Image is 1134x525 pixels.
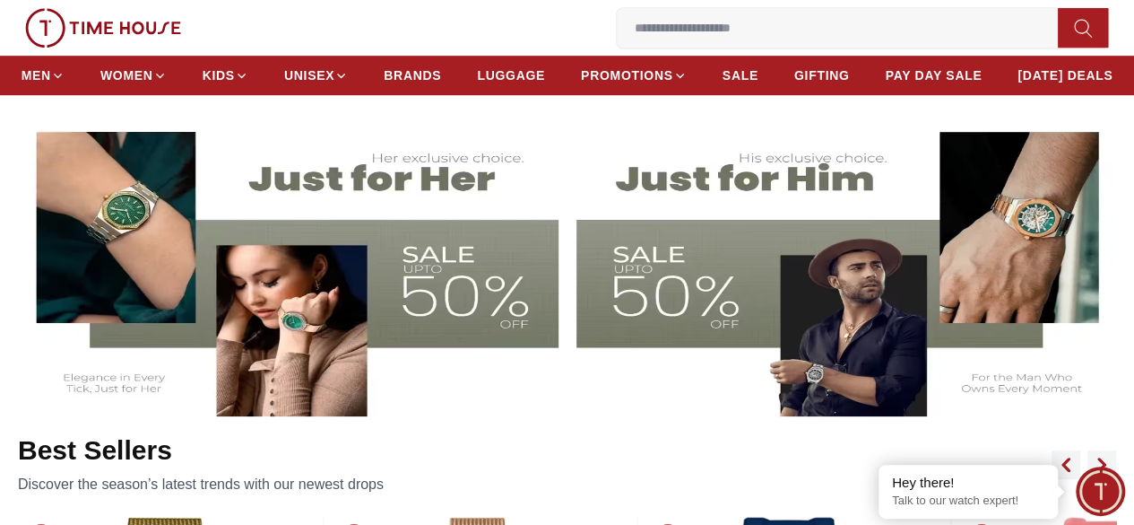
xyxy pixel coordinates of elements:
a: GIFTING [794,59,850,92]
span: PROMOTIONS [581,66,673,84]
span: LUGGAGE [477,66,545,84]
img: Women's Watches Banner [14,114,558,416]
a: LUGGAGE [477,59,545,92]
a: WOMEN [100,59,167,92]
span: SALE [723,66,758,84]
p: Discover the season’s latest trends with our newest drops [18,474,384,495]
div: Chat Widget [1076,467,1125,516]
a: PAY DAY SALE [885,59,982,92]
span: [DATE] DEALS [1017,66,1112,84]
span: BRANDS [384,66,441,84]
span: WOMEN [100,66,153,84]
img: Men's Watches Banner [576,114,1121,416]
a: KIDS [203,59,248,92]
span: GIFTING [794,66,850,84]
img: ... [25,8,181,48]
a: SALE [723,59,758,92]
a: PROMOTIONS [581,59,687,92]
h2: Best Sellers [18,434,384,467]
a: BRANDS [384,59,441,92]
span: KIDS [203,66,235,84]
span: PAY DAY SALE [885,66,982,84]
a: MEN [22,59,65,92]
p: Talk to our watch expert! [892,494,1044,509]
span: MEN [22,66,51,84]
a: UNISEX [284,59,348,92]
div: Hey there! [892,474,1044,492]
a: [DATE] DEALS [1017,59,1112,92]
span: UNISEX [284,66,334,84]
